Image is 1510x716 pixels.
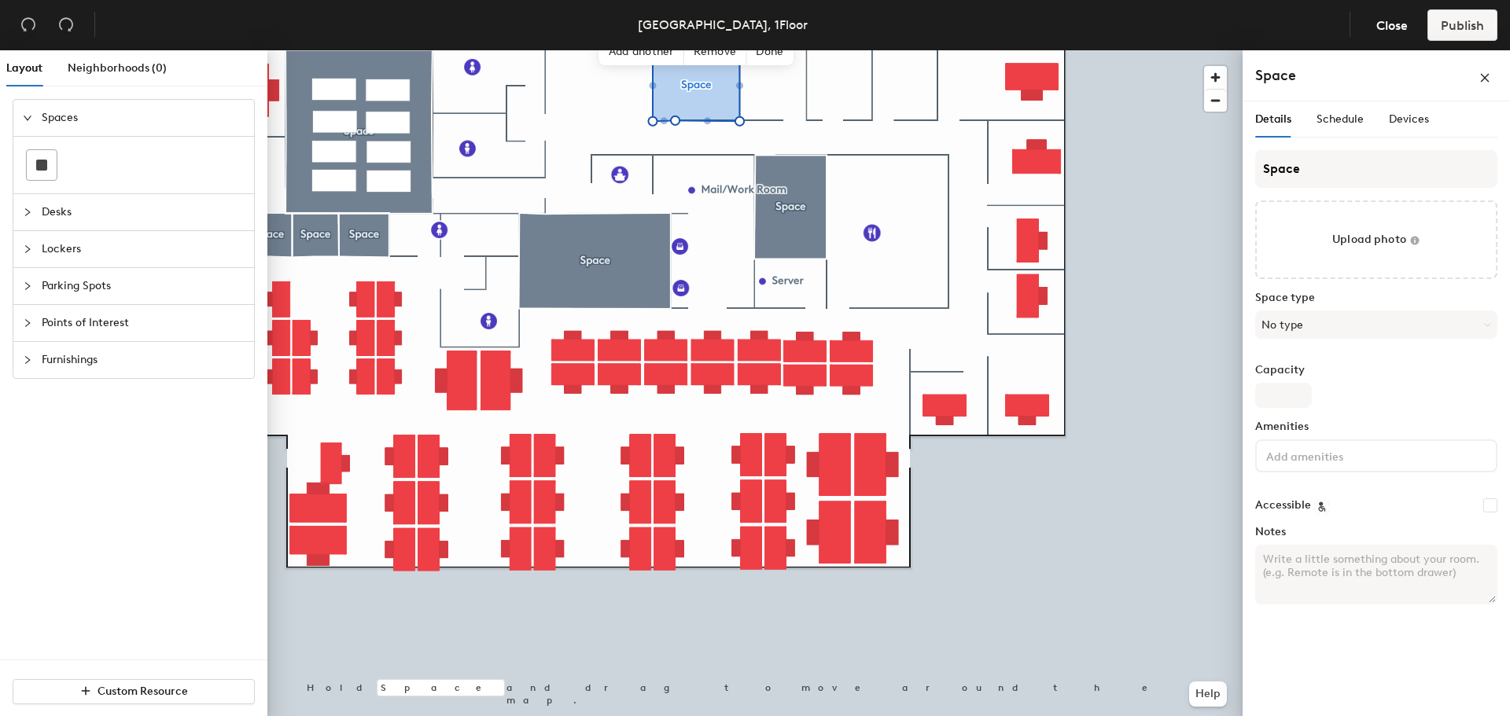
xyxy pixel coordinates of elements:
span: Schedule [1317,112,1364,126]
span: Desks [42,194,245,230]
span: collapsed [23,281,32,291]
span: close [1479,72,1490,83]
button: Undo (⌘ + Z) [13,9,44,41]
button: Upload photo [1255,200,1497,279]
button: Close [1363,9,1421,41]
span: Remove [684,39,747,65]
span: collapsed [23,244,32,254]
span: Custom Resource [98,685,188,698]
span: Parking Spots [42,268,245,304]
span: Neighborhoods (0) [68,61,167,75]
div: [GEOGRAPHIC_DATA], 1Floor [638,15,808,35]
label: Notes [1255,526,1497,538]
span: Points of Interest [42,305,245,341]
label: Amenities [1255,420,1497,433]
label: Accessible [1255,499,1311,512]
button: No type [1255,310,1497,339]
span: Details [1255,112,1291,126]
button: Publish [1427,9,1497,41]
span: collapsed [23,318,32,328]
span: expanded [23,113,32,123]
span: Spaces [42,100,245,136]
button: Custom Resource [13,679,255,704]
button: Help [1189,681,1227,707]
button: Redo (⌘ + ⇧ + Z) [50,9,82,41]
span: Furnishings [42,342,245,378]
span: collapsed [23,355,32,365]
span: Close [1376,18,1408,33]
span: Done [746,39,793,65]
span: undo [20,17,36,32]
input: Add amenities [1263,446,1405,464]
h4: Space [1255,65,1296,86]
span: Add another [599,39,684,65]
span: Lockers [42,231,245,267]
label: Capacity [1255,364,1497,376]
label: Space type [1255,292,1497,304]
span: Devices [1389,112,1429,126]
span: Layout [6,61,42,75]
span: collapsed [23,207,32,217]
